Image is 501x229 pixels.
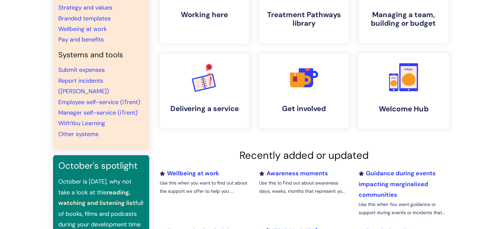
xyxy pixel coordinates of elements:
[58,130,98,138] a: Other systems
[364,11,443,28] h4: Managing a team, building or budget
[58,50,144,60] h4: Systems and tools
[358,53,449,129] a: Welcome Hub
[58,109,138,117] a: Manager self-service (iTrent)
[58,4,112,12] a: Strategy and values
[264,11,344,28] h4: Treatment Pathways library
[58,25,107,33] a: Wellbeing at work
[264,104,344,113] h4: Get involved
[58,119,105,127] a: WithYou Learning
[58,14,111,22] a: Branded templates
[165,11,244,19] h4: Working here
[259,54,349,128] a: Get involved
[358,200,448,217] p: Use this when You want guidance or support during events or incidents that...
[259,169,328,177] a: Awareness moments
[259,179,348,195] p: Use this to Find out about awareness days, weeks, months that represent yo...
[58,36,104,43] a: Pay and benefits
[160,169,219,177] a: Wellbeing at work
[58,160,144,171] h3: October's spotlight
[160,179,249,195] p: Use this when you want to find out about the support we offer to help you ...
[358,169,435,199] a: Guidance during events impacting marginalised communities
[58,77,109,95] a: Report incidents ([PERSON_NAME])
[58,66,105,74] a: Submit expenses
[160,54,249,128] a: Delivering a service
[363,104,444,113] h4: Welcome Hub
[165,104,244,113] h4: Delivering a service
[160,149,448,161] h2: Recently added or updated
[58,98,140,106] a: Employee self-service (iTrent)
